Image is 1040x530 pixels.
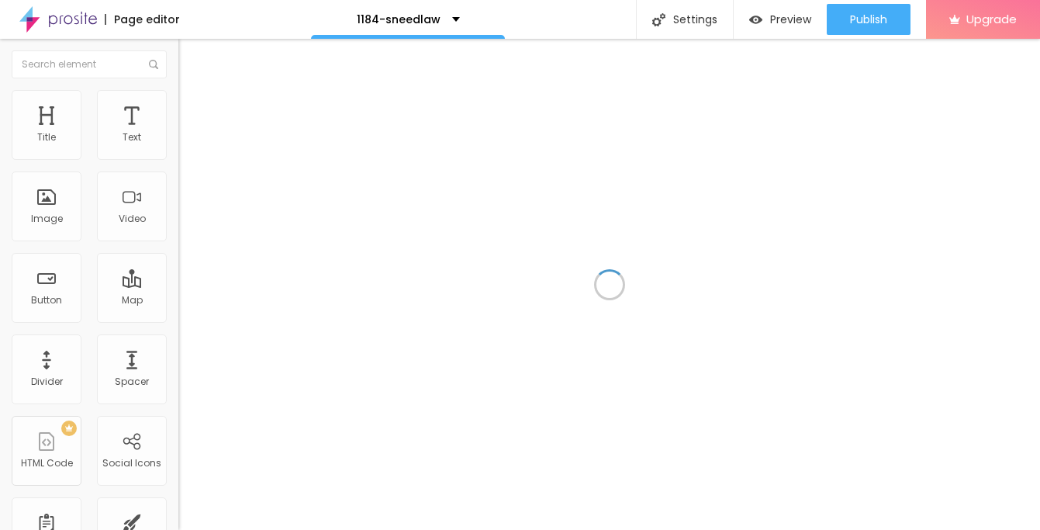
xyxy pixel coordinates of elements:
input: Search element [12,50,167,78]
div: Spacer [115,376,149,387]
div: Title [37,132,56,143]
span: Preview [770,13,811,26]
div: Image [31,213,63,224]
div: Video [119,213,146,224]
span: Upgrade [966,12,1017,26]
div: Button [31,295,62,306]
div: Divider [31,376,63,387]
div: Social Icons [102,458,161,469]
img: Icone [652,13,665,26]
div: HTML Code [21,458,73,469]
button: Preview [734,4,827,35]
div: Map [122,295,143,306]
div: Text [123,132,141,143]
img: Icone [149,60,158,69]
img: view-1.svg [749,13,762,26]
p: 1184-sneedlaw [357,14,441,25]
span: Publish [850,13,887,26]
div: Page editor [105,14,180,25]
button: Publish [827,4,910,35]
